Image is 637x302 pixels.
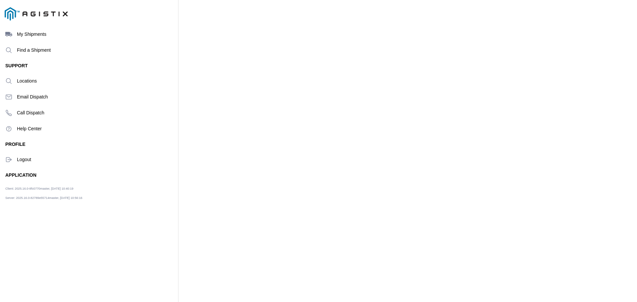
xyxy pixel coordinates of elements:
[17,157,173,162] ion-label: Logout
[40,187,73,191] span: master, [DATE] 10:40:19
[5,196,131,203] ion-label: Server: 2025.16.0-82789e55714
[17,94,173,99] ion-label: Email Dispatch
[17,110,173,115] ion-label: Call Dispatch
[17,31,173,37] ion-label: My Shipments
[17,78,173,84] ion-label: Locations
[17,126,173,131] ion-label: Help Center
[5,187,131,194] ion-label: Client: 2025.16.0-8fc0770
[49,196,82,200] span: master, [DATE] 10:56:16
[17,47,173,53] ion-label: Find a Shipment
